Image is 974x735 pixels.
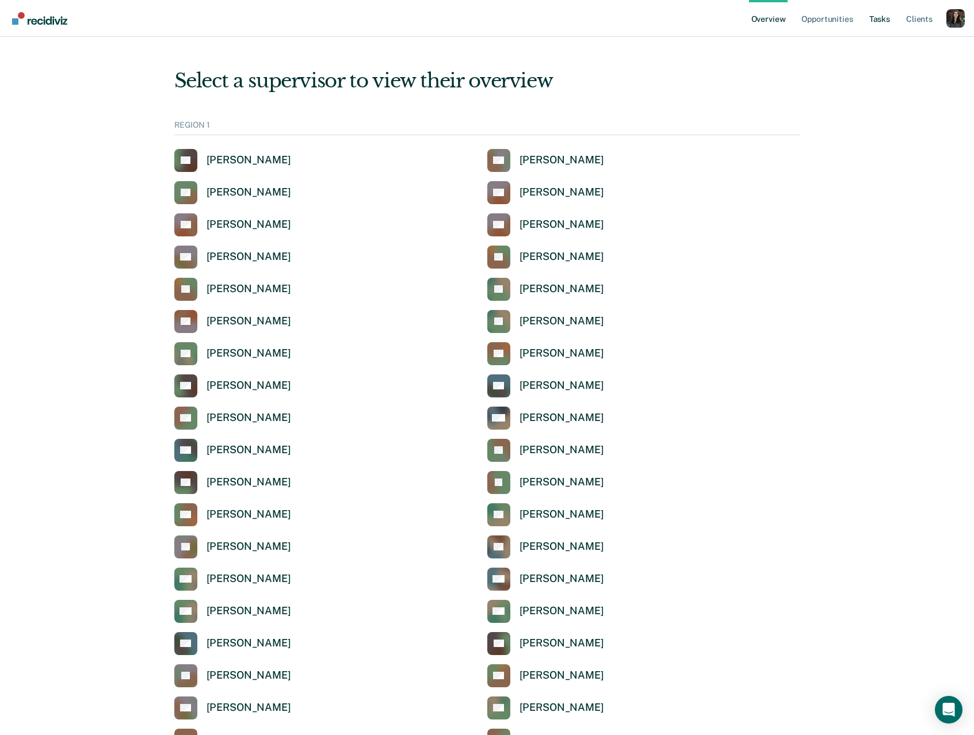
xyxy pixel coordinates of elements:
[174,278,291,301] a: [PERSON_NAME]
[520,572,604,585] div: [PERSON_NAME]
[207,604,291,618] div: [PERSON_NAME]
[520,379,604,392] div: [PERSON_NAME]
[174,503,291,526] a: [PERSON_NAME]
[207,572,291,585] div: [PERSON_NAME]
[174,471,291,494] a: [PERSON_NAME]
[935,696,962,723] div: Open Intercom Messenger
[946,9,965,28] button: Profile dropdown button
[520,604,604,618] div: [PERSON_NAME]
[520,218,604,231] div: [PERSON_NAME]
[487,535,604,558] a: [PERSON_NAME]
[174,632,291,655] a: [PERSON_NAME]
[207,282,291,296] div: [PERSON_NAME]
[207,476,291,489] div: [PERSON_NAME]
[487,149,604,172] a: [PERSON_NAME]
[520,701,604,714] div: [PERSON_NAME]
[207,701,291,714] div: [PERSON_NAME]
[174,181,291,204] a: [PERSON_NAME]
[520,476,604,489] div: [PERSON_NAME]
[487,213,604,236] a: [PERSON_NAME]
[487,696,604,719] a: [PERSON_NAME]
[174,246,291,269] a: [PERSON_NAME]
[207,508,291,521] div: [PERSON_NAME]
[207,250,291,263] div: [PERSON_NAME]
[487,568,604,591] a: [PERSON_NAME]
[207,443,291,457] div: [PERSON_NAME]
[520,540,604,553] div: [PERSON_NAME]
[487,181,604,204] a: [PERSON_NAME]
[520,315,604,328] div: [PERSON_NAME]
[174,213,291,236] a: [PERSON_NAME]
[207,154,291,167] div: [PERSON_NAME]
[174,120,800,135] div: REGION 1
[174,664,291,687] a: [PERSON_NAME]
[487,407,604,430] a: [PERSON_NAME]
[487,503,604,526] a: [PERSON_NAME]
[520,250,604,263] div: [PERSON_NAME]
[520,508,604,521] div: [PERSON_NAME]
[520,282,604,296] div: [PERSON_NAME]
[174,439,291,462] a: [PERSON_NAME]
[12,12,67,25] img: Recidiviz
[207,379,291,392] div: [PERSON_NAME]
[520,637,604,650] div: [PERSON_NAME]
[174,310,291,333] a: [PERSON_NAME]
[520,443,604,457] div: [PERSON_NAME]
[174,407,291,430] a: [PERSON_NAME]
[207,218,291,231] div: [PERSON_NAME]
[207,540,291,553] div: [PERSON_NAME]
[487,439,604,462] a: [PERSON_NAME]
[207,347,291,360] div: [PERSON_NAME]
[487,374,604,397] a: [PERSON_NAME]
[207,315,291,328] div: [PERSON_NAME]
[487,632,604,655] a: [PERSON_NAME]
[174,600,291,623] a: [PERSON_NAME]
[487,664,604,687] a: [PERSON_NAME]
[520,411,604,424] div: [PERSON_NAME]
[520,669,604,682] div: [PERSON_NAME]
[487,471,604,494] a: [PERSON_NAME]
[207,637,291,650] div: [PERSON_NAME]
[174,374,291,397] a: [PERSON_NAME]
[520,154,604,167] div: [PERSON_NAME]
[520,186,604,199] div: [PERSON_NAME]
[207,669,291,682] div: [PERSON_NAME]
[174,696,291,719] a: [PERSON_NAME]
[520,347,604,360] div: [PERSON_NAME]
[174,149,291,172] a: [PERSON_NAME]
[174,535,291,558] a: [PERSON_NAME]
[487,342,604,365] a: [PERSON_NAME]
[487,600,604,623] a: [PERSON_NAME]
[487,310,604,333] a: [PERSON_NAME]
[487,246,604,269] a: [PERSON_NAME]
[174,568,291,591] a: [PERSON_NAME]
[174,69,800,93] div: Select a supervisor to view their overview
[207,186,291,199] div: [PERSON_NAME]
[487,278,604,301] a: [PERSON_NAME]
[174,342,291,365] a: [PERSON_NAME]
[207,411,291,424] div: [PERSON_NAME]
